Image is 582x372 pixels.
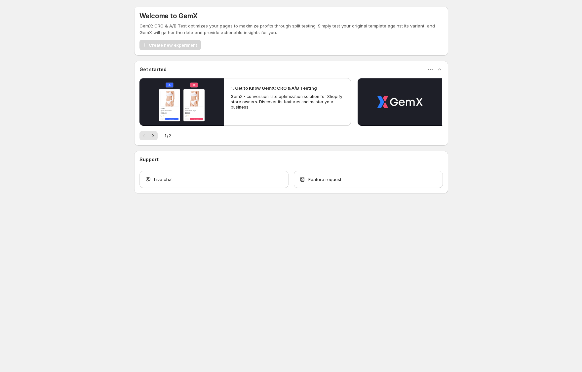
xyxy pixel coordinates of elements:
[139,78,224,126] button: Play video
[139,23,443,36] p: GemX: CRO & A/B Test optimizes your pages to maximize profits through split testing. Simply test ...
[231,85,317,91] h2: 1. Get to Know GemX: CRO & A/B Testing
[139,131,158,140] nav: Pagination
[231,94,344,110] p: GemX - conversion rate optimization solution for Shopify store owners. Discover its features and ...
[148,131,158,140] button: Next
[164,132,171,139] span: 1 / 2
[139,12,198,20] h5: Welcome to GemX
[358,78,442,126] button: Play video
[308,176,341,183] span: Feature request
[139,66,167,73] h3: Get started
[139,156,159,163] h3: Support
[154,176,173,183] span: Live chat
